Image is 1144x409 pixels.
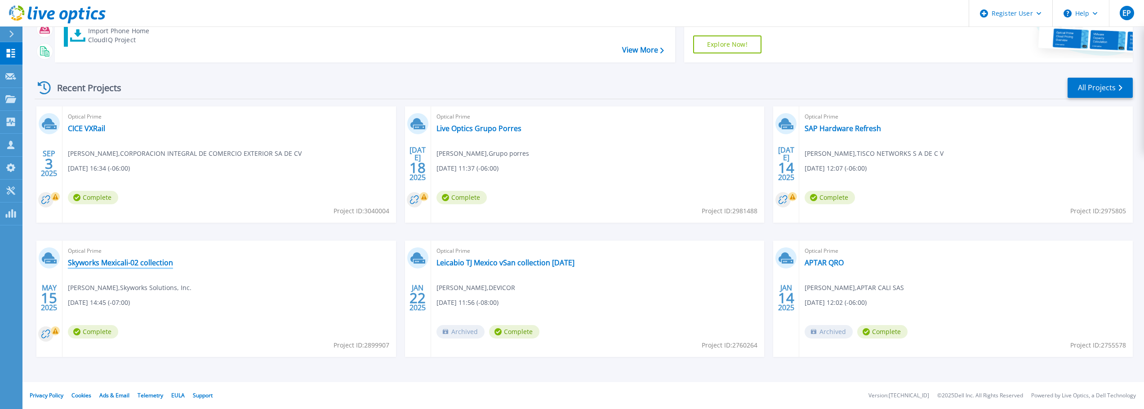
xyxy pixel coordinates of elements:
[138,391,163,399] a: Telemetry
[702,206,757,216] span: Project ID: 2981488
[868,393,929,399] li: Version: [TECHNICAL_ID]
[68,191,118,204] span: Complete
[334,206,389,216] span: Project ID: 3040004
[778,164,794,172] span: 14
[1031,393,1136,399] li: Powered by Live Optics, a Dell Technology
[88,26,158,44] div: Import Phone Home CloudIQ Project
[622,46,664,54] a: View More
[30,391,63,399] a: Privacy Policy
[68,112,391,122] span: Optical Prime
[410,164,426,172] span: 18
[40,281,58,314] div: MAY 2025
[193,391,213,399] a: Support
[778,147,795,180] div: [DATE] 2025
[693,35,761,53] a: Explore Now!
[68,283,191,293] span: [PERSON_NAME] , Skyworks Solutions, Inc.
[409,281,426,314] div: JAN 2025
[805,149,944,158] span: [PERSON_NAME] , TISCO NETWORKS S A DE C V
[436,163,499,173] span: [DATE] 11:37 (-06:00)
[436,124,521,133] a: Live Optics Grupo Porres
[805,191,855,204] span: Complete
[805,258,844,267] a: APTAR QRO
[1068,78,1133,98] a: All Projects
[71,391,91,399] a: Cookies
[35,77,134,99] div: Recent Projects
[45,160,53,167] span: 3
[68,124,105,133] a: CICE VXRail
[68,163,130,173] span: [DATE] 16:34 (-06:00)
[702,340,757,350] span: Project ID: 2760264
[409,147,426,180] div: [DATE] 2025
[778,294,794,302] span: 14
[68,149,302,158] span: [PERSON_NAME] , CORPORACION INTEGRAL DE COMERCIO EXTERIOR SA DE CV
[805,298,867,308] span: [DATE] 12:02 (-06:00)
[410,294,426,302] span: 22
[436,112,759,122] span: Optical Prime
[436,298,499,308] span: [DATE] 11:56 (-08:00)
[778,281,795,314] div: JAN 2025
[436,246,759,256] span: Optical Prime
[805,124,881,133] a: SAP Hardware Refresh
[68,246,391,256] span: Optical Prime
[805,325,853,339] span: Archived
[41,294,57,302] span: 15
[436,149,529,158] span: [PERSON_NAME] , Grupo porres
[1070,206,1126,216] span: Project ID: 2975805
[805,246,1127,256] span: Optical Prime
[1122,9,1131,17] span: EP
[99,391,129,399] a: Ads & Email
[436,283,515,293] span: [PERSON_NAME] , DEVICOR
[334,340,389,350] span: Project ID: 2899907
[805,112,1127,122] span: Optical Prime
[68,258,173,267] a: Skyworks Mexicali-02 collection
[436,191,487,204] span: Complete
[489,325,539,339] span: Complete
[937,393,1023,399] li: © 2025 Dell Inc. All Rights Reserved
[1070,340,1126,350] span: Project ID: 2755578
[171,391,185,399] a: EULA
[68,325,118,339] span: Complete
[68,298,130,308] span: [DATE] 14:45 (-07:00)
[857,325,908,339] span: Complete
[805,283,904,293] span: [PERSON_NAME] , APTAR CALI SAS
[40,147,58,180] div: SEP 2025
[805,163,867,173] span: [DATE] 12:07 (-06:00)
[436,258,574,267] a: Leicabio TJ Mexico vSan collection [DATE]
[436,325,485,339] span: Archived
